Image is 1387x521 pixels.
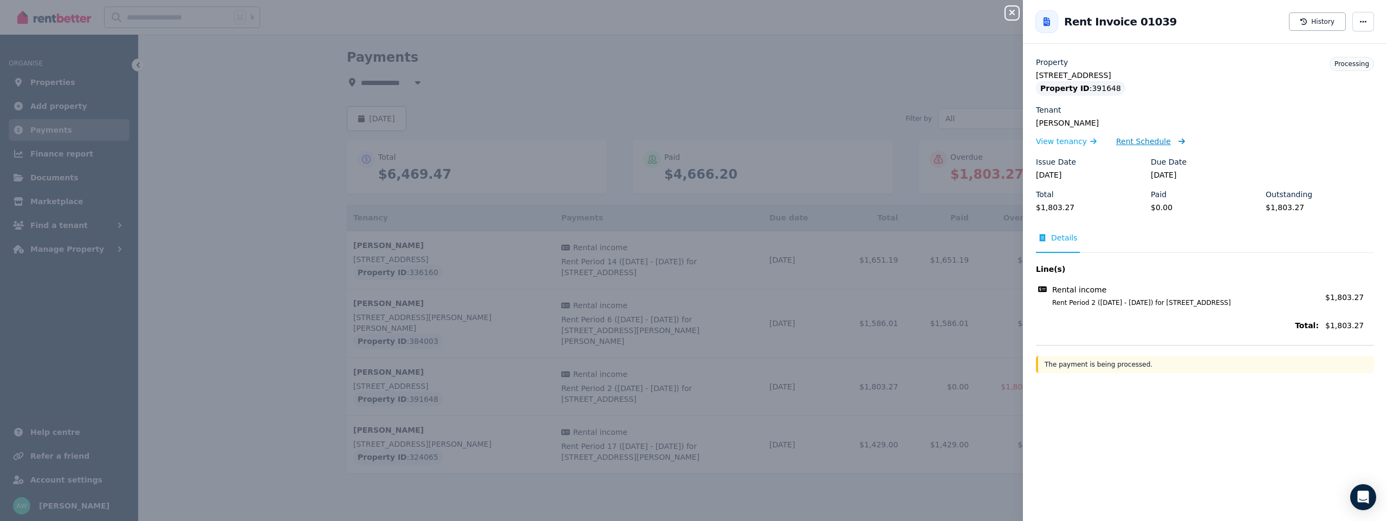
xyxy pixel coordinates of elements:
label: Due Date [1151,157,1187,167]
span: Rent Period 2 ([DATE] - [DATE]) for [STREET_ADDRESS] [1039,298,1319,307]
span: Property ID [1040,83,1090,94]
label: Paid [1151,189,1166,200]
div: The payment is being processed. [1036,356,1374,373]
span: $1,803.27 [1325,293,1364,302]
legend: [DATE] [1036,170,1144,180]
div: : 391648 [1036,81,1125,96]
button: History [1289,12,1346,31]
span: Total: [1036,320,1319,331]
a: View tenancy [1036,136,1097,147]
span: Line(s) [1036,264,1319,275]
span: View tenancy [1036,136,1087,147]
span: Details [1051,232,1078,243]
span: Rent Schedule [1116,136,1171,147]
nav: Tabs [1036,232,1374,253]
legend: [PERSON_NAME] [1036,118,1374,128]
legend: $1,803.27 [1036,202,1144,213]
legend: [STREET_ADDRESS] [1036,70,1374,81]
span: Rental income [1052,284,1106,295]
label: Total [1036,189,1054,200]
div: Open Intercom Messenger [1350,484,1376,510]
legend: $1,803.27 [1266,202,1374,213]
label: Outstanding [1266,189,1312,200]
legend: [DATE] [1151,170,1259,180]
legend: $0.00 [1151,202,1259,213]
h2: Rent Invoice 01039 [1064,14,1177,29]
span: $1,803.27 [1325,320,1374,331]
label: Property [1036,57,1068,68]
label: Tenant [1036,105,1061,115]
a: Rent Schedule [1116,136,1185,147]
span: Processing [1334,60,1369,68]
label: Issue Date [1036,157,1076,167]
